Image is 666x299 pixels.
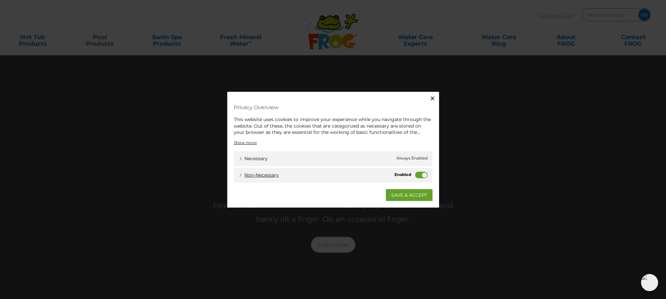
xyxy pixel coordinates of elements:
a: Show more [234,139,257,145]
span: Always Enabled [396,155,428,162]
a: Non-necessary [239,171,279,178]
a: Necessary [239,155,268,162]
img: openIcon [641,274,658,291]
h4: Privacy Overview [234,102,433,113]
div: This website uses cookies to improve your experience while you navigate through the website. Out ... [234,116,433,136]
a: SAVE & ACCEPT [386,189,433,201]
